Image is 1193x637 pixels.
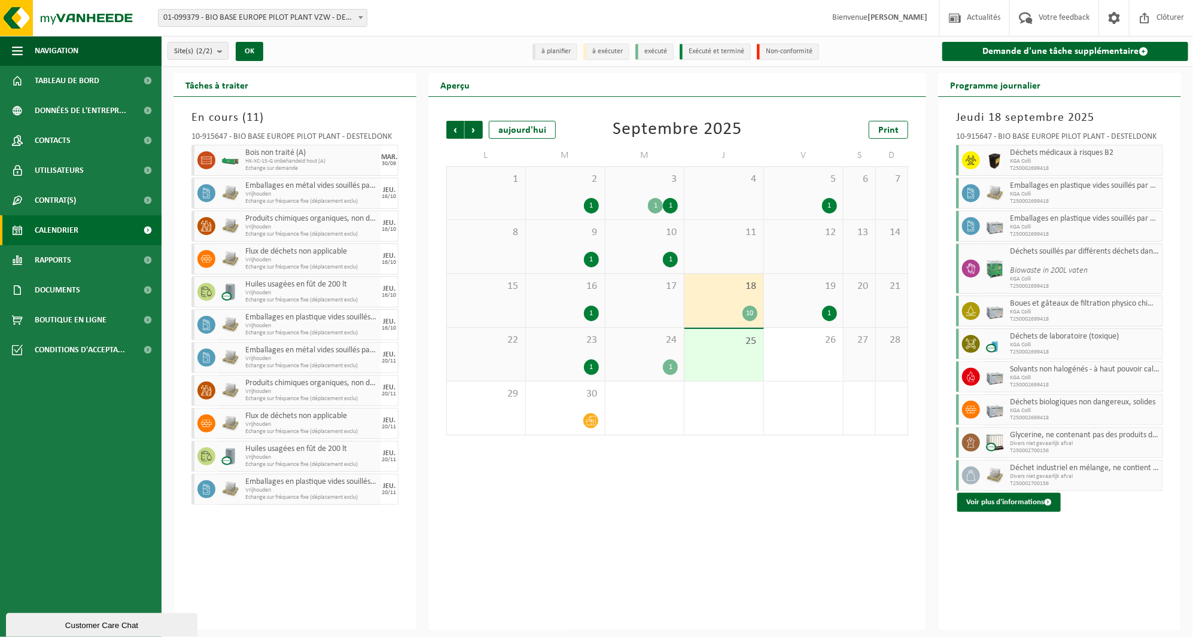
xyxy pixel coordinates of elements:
[383,252,395,260] div: JEU.
[986,467,1004,484] img: LP-PA-00000-WDN-11
[850,226,869,239] span: 13
[221,217,239,235] img: LP-PA-00000-WDN-11
[1010,299,1159,309] span: Boues et gâteaux de filtration physico chimiques
[221,414,239,432] img: LP-PA-00000-WDN-11
[1010,316,1159,323] span: T250002699418
[221,184,239,202] img: LP-PA-00000-WDN-11
[663,359,678,375] div: 1
[245,421,378,428] span: Vrijhouden
[532,226,599,239] span: 9
[532,280,599,293] span: 16
[382,325,397,331] div: 16/10
[869,121,908,139] a: Print
[1010,276,1159,283] span: KGA Colli
[245,428,378,435] span: Echange sur fréquence fixe (déplacement exclu)
[986,368,1004,386] img: PB-LB-0680-HPE-GY-11
[770,226,837,239] span: 12
[1010,231,1159,238] span: T250002699418
[1010,332,1159,342] span: Déchets de laboratoire (toxique)
[245,477,378,487] span: Emballages en plastique vides souillés par des substances oxydants (comburant)
[245,198,378,205] span: Echange sur fréquence fixe (déplacement exclu)
[690,335,757,348] span: 25
[245,322,378,330] span: Vrijhouden
[221,480,239,498] img: LP-PA-00000-WDN-11
[221,283,239,301] img: LP-LD-00200-CU
[532,44,577,60] li: à planifier
[613,121,742,139] div: Septembre 2025
[382,161,397,167] div: 30/09
[938,73,1052,96] h2: Programme journalier
[245,191,378,198] span: Vrijhouden
[986,434,1004,452] img: PB-IC-CU
[245,355,378,362] span: Vrijhouden
[382,424,397,430] div: 20/11
[1010,165,1159,172] span: T250002699418
[446,121,464,139] span: Précédent
[684,145,764,166] td: J
[680,44,751,60] li: Exécuté et terminé
[742,306,757,321] div: 10
[245,346,378,355] span: Emballages en métal vides souillés par des substances dangereuses
[986,401,1004,419] img: PB-LB-0680-HPE-GY-11
[465,121,483,139] span: Suivant
[1010,309,1159,316] span: KGA Colli
[489,121,556,139] div: aujourd'hui
[221,156,239,165] img: HK-XC-15-GN-00
[245,280,378,289] span: Huiles usagées en fût de 200 lt
[1010,440,1159,447] span: Divers niet gevaarlijk afval
[245,395,378,403] span: Echange sur fréquence fixe (déplacement exclu)
[245,412,378,421] span: Flux de déchets non applicable
[245,388,378,395] span: Vrijhouden
[1010,374,1159,382] span: KGA Colli
[245,330,378,337] span: Echange sur fréquence fixe (déplacement exclu)
[942,42,1188,61] a: Demande d'une tâche supplémentaire
[35,156,84,185] span: Utilisateurs
[245,454,378,461] span: Vrijhouden
[245,224,378,231] span: Vrijhouden
[770,334,837,347] span: 26
[635,44,674,60] li: exécuté
[611,334,678,347] span: 24
[822,306,837,321] div: 1
[35,96,126,126] span: Données de l'entrepr...
[844,145,876,166] td: S
[196,47,212,55] count: (2/2)
[584,359,599,375] div: 1
[1010,198,1159,205] span: T250002699418
[245,444,378,454] span: Huiles usagées en fût de 200 lt
[159,10,367,26] span: 01-099379 - BIO BASE EUROPE PILOT PLANT VZW - DESTELDONK
[876,145,908,166] td: D
[221,316,239,334] img: LP-PA-00000-WDN-11
[35,245,71,275] span: Rapports
[453,280,519,293] span: 15
[986,217,1004,235] img: PB-LB-0680-HPE-GY-11
[611,280,678,293] span: 17
[584,252,599,267] div: 1
[1010,148,1159,158] span: Déchets médicaux à risques B2
[822,198,837,214] div: 1
[584,198,599,214] div: 1
[383,351,395,358] div: JEU.
[221,349,239,367] img: LP-PA-00000-WDN-11
[245,247,378,257] span: Flux de déchets non applicable
[245,362,378,370] span: Echange sur fréquence fixe (déplacement exclu)
[1010,214,1159,224] span: Emballages en plastique vides souillés par des substances dangereuses
[382,292,397,298] div: 16/10
[245,487,378,494] span: Vrijhouden
[526,145,605,166] td: M
[611,173,678,186] span: 3
[986,259,1004,279] img: PB-HB-1400-HPE-GN-11
[245,214,378,224] span: Produits chimiques organiques, non dangereux en petit emballage
[882,280,902,293] span: 21
[1010,342,1159,349] span: KGA Colli
[1010,266,1088,275] i: Biowaste in 200L vaten
[381,154,397,161] div: MAR.
[986,184,1004,202] img: LP-PA-00000-WDN-11
[236,42,263,61] button: OK
[453,334,519,347] span: 22
[878,126,899,135] span: Print
[882,173,902,186] span: 7
[221,447,239,465] img: LP-LD-00200-CU
[1010,414,1159,422] span: T250002699418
